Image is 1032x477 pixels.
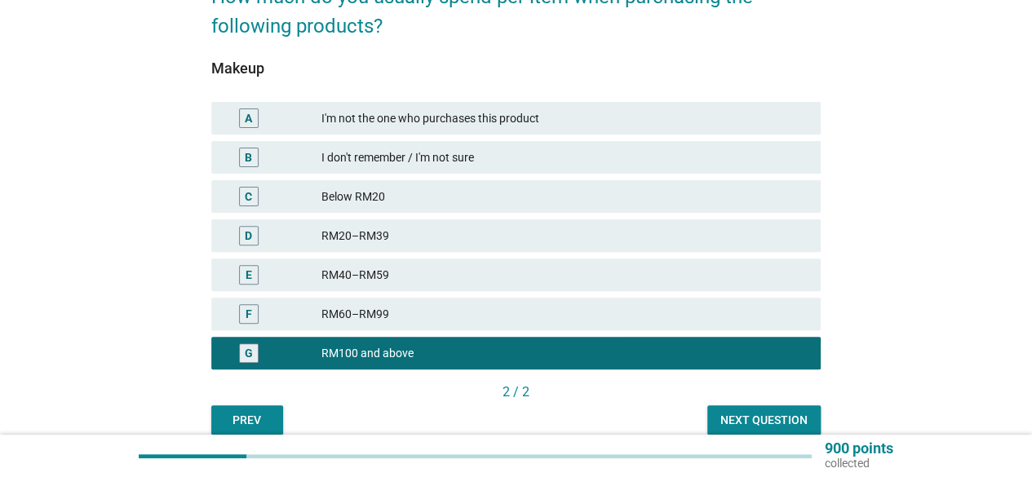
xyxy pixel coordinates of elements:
p: 900 points [825,441,893,456]
div: D [245,227,252,245]
button: Next question [707,405,821,435]
p: collected [825,456,893,470]
div: Makeup [211,57,821,79]
div: RM100 and above [321,343,808,363]
button: Prev [211,405,283,435]
div: Next question [720,412,808,429]
div: Below RM20 [321,187,808,206]
div: Prev [224,412,270,429]
div: E [246,267,252,284]
div: F [246,306,252,323]
div: A [245,110,252,127]
div: RM40–RM59 [321,265,808,285]
div: I'm not the one who purchases this product [321,108,808,128]
div: C [245,188,252,205]
div: I don't remember / I'm not sure [321,148,808,167]
div: G [245,345,253,362]
div: B [245,149,252,166]
div: RM20–RM39 [321,226,808,245]
div: 2 / 2 [211,382,821,402]
div: RM60–RM99 [321,304,808,324]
